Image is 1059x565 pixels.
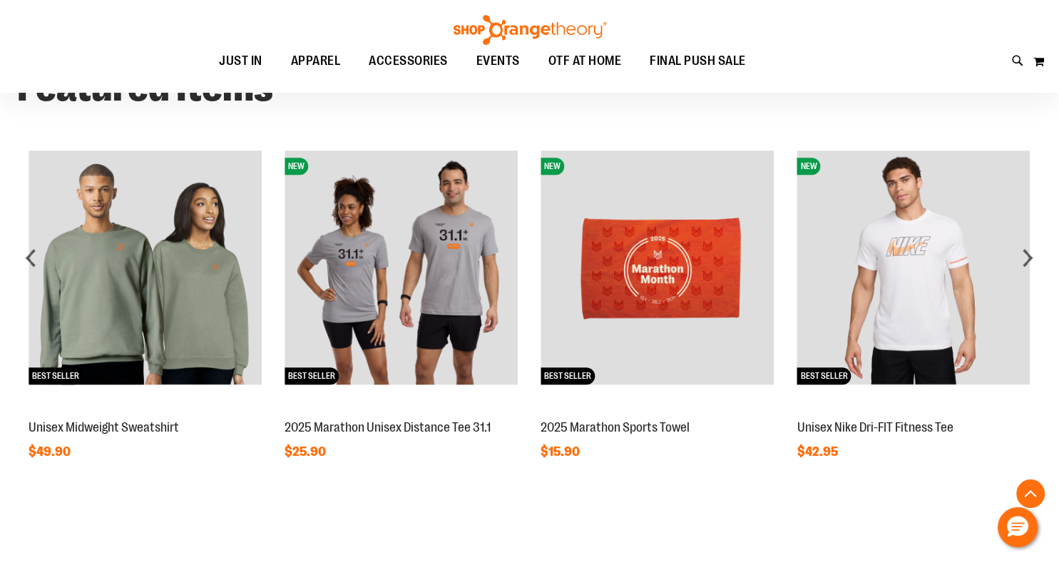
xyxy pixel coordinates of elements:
span: $25.90 [285,444,328,459]
span: JUST IN [219,45,262,77]
a: 2025 Marathon Unisex Distance Tee 31.1 [285,420,491,434]
a: ACCESSORIES [354,45,462,78]
img: Unisex Midweight Sweatshirt [29,151,262,384]
a: APPAREL [277,45,355,78]
img: 2025 Marathon Sports Towel [541,151,774,384]
div: prev [17,243,46,272]
a: JUST IN [205,45,277,78]
div: next [1013,243,1042,272]
span: NEW [797,158,820,175]
span: NEW [541,158,564,175]
button: Back To Top [1016,479,1045,508]
span: FINAL PUSH SALE [650,45,746,77]
a: OTF AT HOME [534,45,636,78]
span: NEW [285,158,308,175]
span: EVENTS [476,45,520,77]
img: Unisex Nike Dri-FIT Fitness Tee [797,151,1030,384]
img: 2025 Marathon Unisex Distance Tee 31.1 [285,151,518,384]
a: Unisex Nike Dri-FIT Fitness Tee [797,420,953,434]
span: BEST SELLER [29,367,83,385]
img: Shop Orangetheory [451,15,608,45]
a: Unisex Midweight Sweatshirt [29,420,179,434]
a: 2025 Marathon Sports TowelNEWBEST SELLER [541,404,774,416]
span: BEST SELLER [285,367,339,385]
span: $49.90 [29,444,73,459]
span: $42.95 [797,444,839,459]
span: ACCESSORIES [369,45,448,77]
a: Unisex Midweight SweatshirtBEST SELLER [29,404,262,416]
button: Hello, have a question? Let’s chat. [998,507,1038,547]
span: APPAREL [291,45,341,77]
a: Unisex Nike Dri-FIT Fitness TeeNEWBEST SELLER [797,404,1030,416]
span: BEST SELLER [797,367,851,385]
span: $15.90 [541,444,582,459]
a: 2025 Marathon Unisex Distance Tee 31.1NEWBEST SELLER [285,404,518,416]
a: 2025 Marathon Sports Towel [541,420,690,434]
a: EVENTS [462,45,534,78]
span: BEST SELLER [541,367,595,385]
a: FINAL PUSH SALE [635,45,760,78]
span: OTF AT HOME [548,45,622,77]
